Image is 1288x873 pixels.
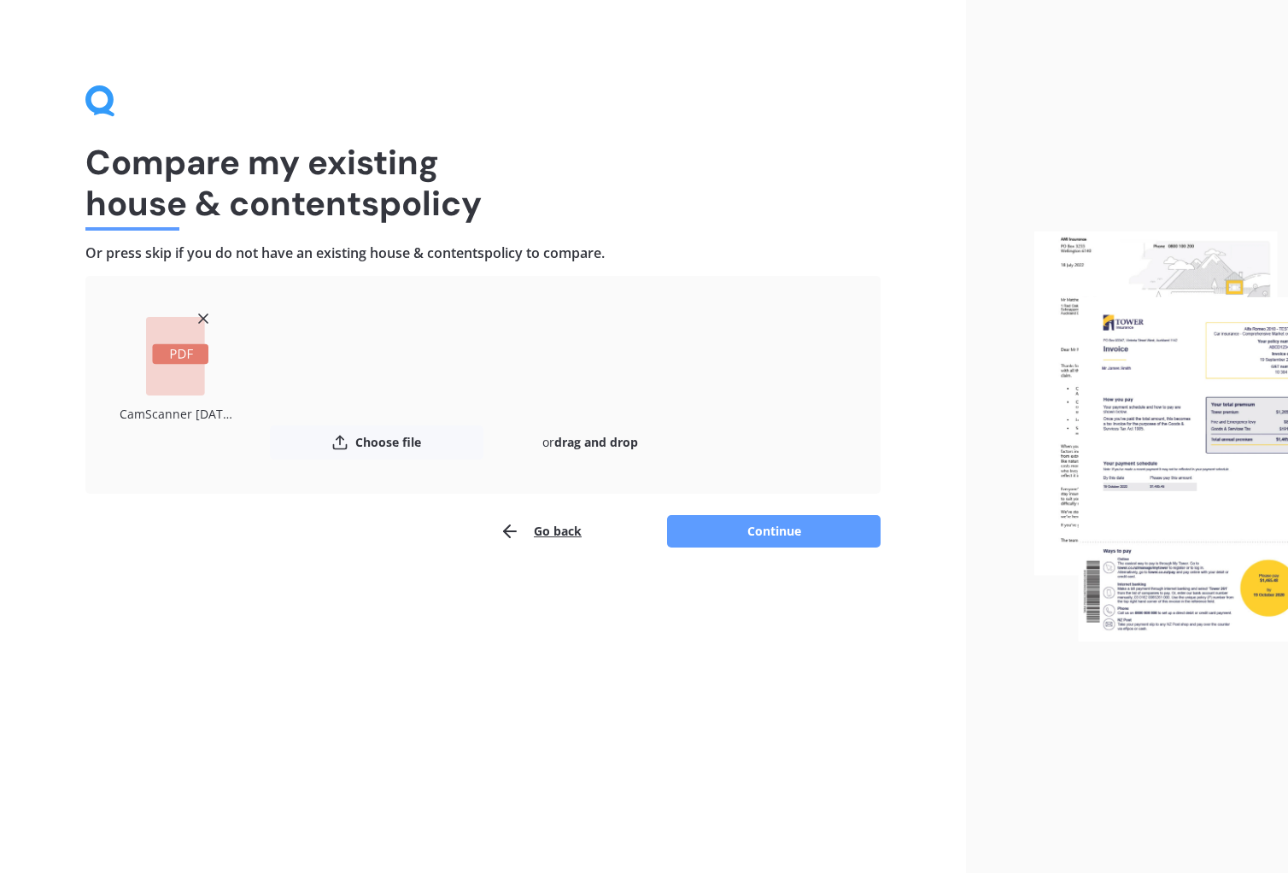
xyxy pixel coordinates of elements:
[1034,231,1288,642] img: files.webp
[483,425,697,460] div: or
[667,515,881,548] button: Continue
[500,514,582,548] button: Go back
[120,402,235,425] div: CamScanner 27-08-2025 18.06.pdf
[85,142,881,224] h1: Compare my existing house & contents policy
[270,425,483,460] button: Choose file
[85,244,881,262] h4: Or press skip if you do not have an existing house & contents policy to compare.
[554,434,638,450] b: drag and drop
